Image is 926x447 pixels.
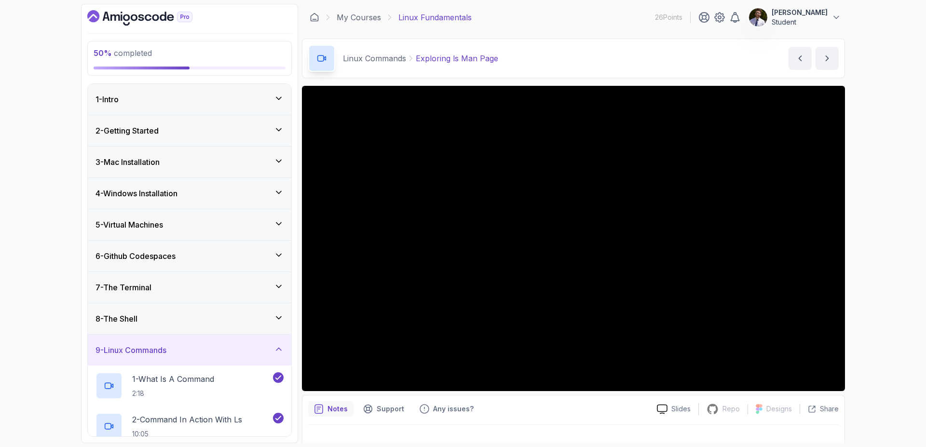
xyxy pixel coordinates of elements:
a: Dashboard [87,10,215,26]
button: 8-The Shell [88,303,291,334]
p: Exploring ls Man Page [416,53,498,64]
h3: 2 - Getting Started [95,125,159,136]
h3: 8 - The Shell [95,313,137,325]
p: 26 Points [655,13,682,22]
h3: 7 - The Terminal [95,282,151,293]
p: [PERSON_NAME] [772,8,828,17]
button: 7-The Terminal [88,272,291,303]
button: 9-Linux Commands [88,335,291,366]
p: Linux Fundamentals [398,12,472,23]
button: next content [816,47,839,70]
h3: 5 - Virtual Machines [95,219,163,230]
p: 1 - What Is A Command [132,373,214,385]
span: completed [94,48,152,58]
p: Linux Commands [343,53,406,64]
h3: 1 - Intro [95,94,119,105]
button: 2-Command In Action With ls10:05 [95,413,284,440]
button: notes button [308,401,354,417]
h3: 9 - Linux Commands [95,344,166,356]
h3: 6 - Github Codespaces [95,250,176,262]
button: 4-Windows Installation [88,178,291,209]
a: Slides [649,404,698,414]
button: 5-Virtual Machines [88,209,291,240]
iframe: chat widget [885,408,916,437]
p: Slides [671,404,691,414]
p: Any issues? [433,404,474,414]
button: previous content [789,47,812,70]
p: Designs [766,404,792,414]
button: 1-Intro [88,84,291,115]
p: 2:18 [132,389,214,398]
p: Repo [722,404,740,414]
h3: 3 - Mac Installation [95,156,160,168]
p: Student [772,17,828,27]
span: 50 % [94,48,112,58]
iframe: chat widget [743,234,916,404]
button: Feedback button [414,401,479,417]
h3: 4 - Windows Installation [95,188,177,199]
p: Support [377,404,404,414]
button: user profile image[PERSON_NAME]Student [749,8,841,27]
iframe: 4 - Exploring ls man page [302,86,845,391]
p: 2 - Command In Action With ls [132,414,242,425]
button: 3-Mac Installation [88,147,291,177]
button: Support button [357,401,410,417]
button: Share [800,404,839,414]
button: 1-What Is A Command2:18 [95,372,284,399]
button: 2-Getting Started [88,115,291,146]
img: user profile image [749,8,767,27]
a: My Courses [337,12,381,23]
a: Dashboard [310,13,319,22]
p: Notes [327,404,348,414]
p: Share [820,404,839,414]
p: 10:05 [132,429,242,439]
button: 6-Github Codespaces [88,241,291,271]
